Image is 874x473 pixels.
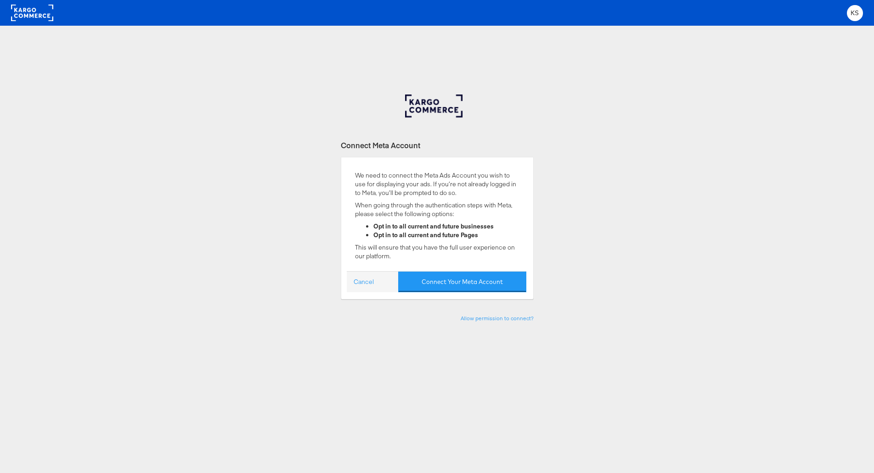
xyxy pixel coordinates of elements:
[341,140,534,150] div: Connect Meta Account
[355,243,519,260] p: This will ensure that you have the full user experience on our platform.
[461,315,534,322] a: Allow permission to connect?
[851,10,859,16] span: KS
[373,231,478,239] strong: Opt in to all current and future Pages
[373,222,494,230] strong: Opt in to all current and future businesses
[355,171,519,197] p: We need to connect the Meta Ads Account you wish to use for displaying your ads. If you’re not al...
[355,201,519,218] p: When going through the authentication steps with Meta, please select the following options:
[398,272,526,292] button: Connect Your Meta Account
[354,278,374,286] a: Cancel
